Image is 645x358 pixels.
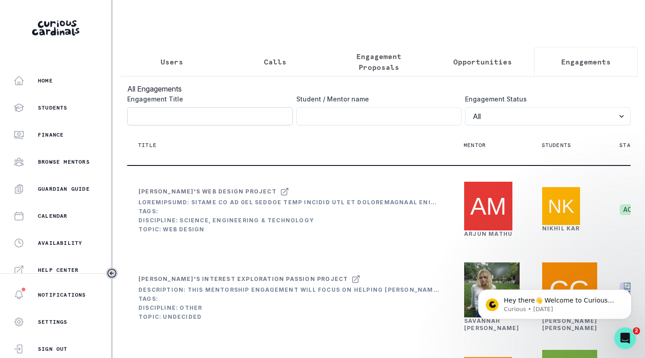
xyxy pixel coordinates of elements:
[561,56,611,67] p: Engagements
[106,267,118,279] button: Toggle sidebar
[38,266,78,274] p: Help Center
[264,56,286,67] p: Calls
[38,212,68,220] p: Calendar
[633,327,640,335] span: 2
[614,327,636,349] iframe: Intercom live chat
[465,94,625,104] label: Engagement Status
[296,94,456,104] label: Student / Mentor name
[335,51,423,73] p: Engagement Proposals
[38,158,90,165] p: Browse Mentors
[464,317,520,331] a: Savannah [PERSON_NAME]
[464,142,486,149] p: Mentor
[138,286,442,294] div: Description: This mentorship engagement will focus on helping [PERSON_NAME], a freshman at [GEOGR...
[138,304,442,312] div: Discipline: Other
[138,275,348,283] div: [PERSON_NAME]'s Interest Exploration Passion Project
[38,291,86,298] p: Notifications
[619,142,641,149] p: Status
[138,226,442,233] div: Topic: Web Design
[138,313,442,321] div: Topic: Undecided
[38,239,82,247] p: Availability
[138,188,276,195] div: [PERSON_NAME]'s Web Design Project
[138,295,442,303] div: Tags:
[38,104,68,111] p: Students
[464,230,512,237] a: Arjun Mathu
[465,271,645,334] iframe: Intercom notifications message
[138,142,157,149] p: Title
[453,56,512,67] p: Opportunities
[138,199,442,206] div: Loremipsumd: Sitame co ad 0el seddoe temp Incidid utl et doloremagnaal enimadmi ve quis nos exe u...
[38,131,64,138] p: Finance
[38,318,68,326] p: Settings
[32,20,79,36] img: Curious Cardinals Logo
[542,225,580,232] a: Nikhil Kar
[38,185,90,193] p: Guardian Guide
[138,208,442,215] div: Tags:
[38,77,53,84] p: Home
[38,345,68,353] p: Sign Out
[127,94,287,104] label: Engagement Title
[542,142,571,149] p: Students
[127,83,631,94] h3: All Engagements
[138,217,442,224] div: Discipline: Science, Engineering & Technology
[161,56,183,67] p: Users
